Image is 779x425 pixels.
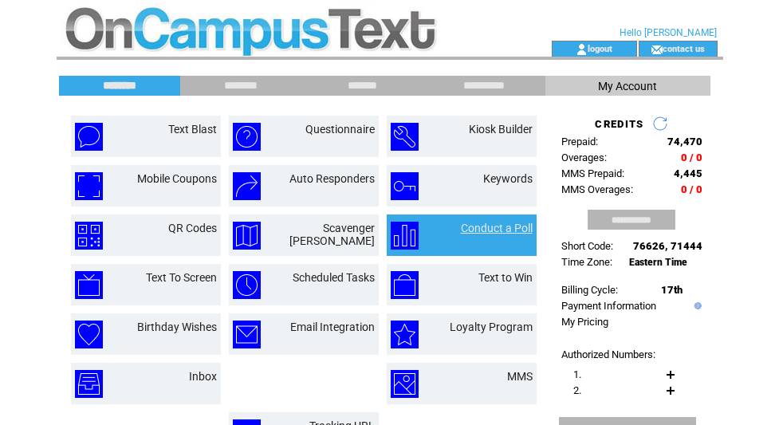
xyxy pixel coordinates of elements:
span: 4,445 [674,167,702,179]
a: Questionnaire [305,123,375,136]
a: MMS [507,370,533,383]
span: MMS Prepaid: [561,167,624,179]
span: Time Zone: [561,256,612,268]
span: 0 / 0 [681,152,702,163]
a: Mobile Coupons [137,172,217,185]
a: Payment Information [561,300,656,312]
img: keywords.png [391,172,419,200]
img: scheduled-tasks.png [233,271,261,299]
a: Keywords [483,172,533,185]
img: email-integration.png [233,321,261,348]
a: Loyalty Program [450,321,533,333]
a: Scavenger [PERSON_NAME] [289,222,375,247]
span: Billing Cycle: [561,284,618,296]
img: auto-responders.png [233,172,261,200]
span: 76626, 71444 [633,240,702,252]
span: 17th [661,284,683,296]
a: Text Blast [168,123,217,136]
img: scavenger-hunt.png [233,222,261,250]
span: My Account [598,80,657,92]
img: help.gif [690,302,702,309]
span: Prepaid: [561,136,598,148]
span: 74,470 [667,136,702,148]
span: Hello [PERSON_NAME] [620,27,717,38]
img: conduct-a-poll.png [391,222,419,250]
a: Text To Screen [146,271,217,284]
img: account_icon.gif [576,43,588,56]
span: Authorized Numbers: [561,348,655,360]
a: Email Integration [290,321,375,333]
span: MMS Overages: [561,183,633,195]
a: My Pricing [561,316,608,328]
a: contact us [663,43,705,53]
span: Short Code: [561,240,613,252]
a: Auto Responders [289,172,375,185]
span: Overages: [561,152,607,163]
img: mms.png [391,370,419,398]
img: kiosk-builder.png [391,123,419,151]
a: logout [588,43,612,53]
a: Conduct a Poll [461,222,533,234]
span: 1. [573,368,581,380]
a: QR Codes [168,222,217,234]
img: questionnaire.png [233,123,261,151]
img: contact_us_icon.gif [651,43,663,56]
span: 0 / 0 [681,183,702,195]
img: text-blast.png [75,123,103,151]
span: 2. [573,384,581,396]
img: mobile-coupons.png [75,172,103,200]
img: birthday-wishes.png [75,321,103,348]
img: text-to-screen.png [75,271,103,299]
img: qr-codes.png [75,222,103,250]
span: CREDITS [595,118,643,130]
a: Birthday Wishes [137,321,217,333]
a: Kiosk Builder [469,123,533,136]
a: Text to Win [478,271,533,284]
img: loyalty-program.png [391,321,419,348]
img: inbox.png [75,370,103,398]
img: text-to-win.png [391,271,419,299]
span: Eastern Time [629,257,687,268]
a: Scheduled Tasks [293,271,375,284]
a: Inbox [189,370,217,383]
